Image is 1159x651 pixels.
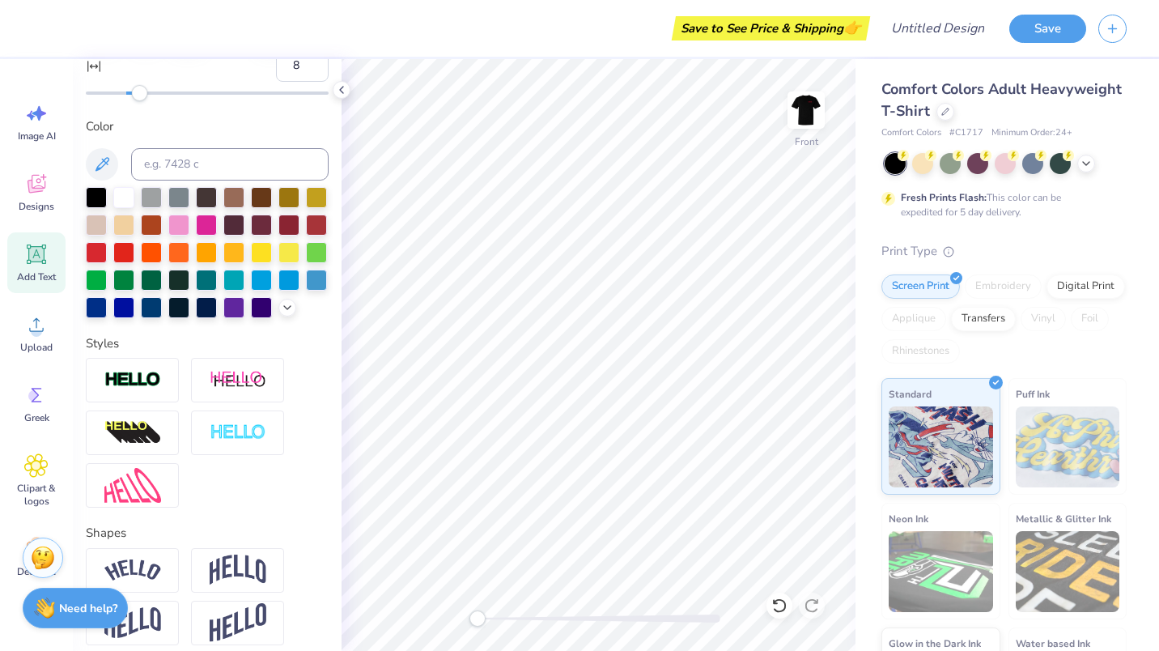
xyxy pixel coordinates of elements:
span: Clipart & logos [10,482,63,508]
strong: Need help? [59,601,117,616]
div: Accessibility label [469,611,486,627]
span: Neon Ink [889,510,928,527]
div: Digital Print [1046,274,1125,299]
img: Standard [889,406,993,487]
img: Neon Ink [889,531,993,612]
div: Transfers [951,307,1016,331]
div: Rhinestones [881,339,960,364]
input: e.g. 7428 c [131,148,329,181]
div: Vinyl [1021,307,1066,331]
div: Accessibility label [132,85,148,101]
span: Comfort Colors Adult Heavyweight T-Shirt [881,79,1122,121]
span: Puff Ink [1016,385,1050,402]
img: Stroke [104,371,161,389]
img: Free Distort [104,468,161,503]
button: Save [1009,15,1086,43]
div: Print Type [881,242,1127,261]
span: Add Text [17,270,56,283]
span: Minimum Order: 24 + [991,126,1072,140]
img: Negative Space [210,423,266,442]
img: Arc [104,560,161,581]
div: Save to See Price & Shipping [676,16,866,40]
div: This color can be expedited for 5 day delivery. [901,190,1100,219]
span: Decorate [17,565,56,578]
span: Greek [24,411,49,424]
input: Untitled Design [878,12,997,45]
label: Color [86,117,329,136]
span: 👉 [843,18,861,37]
div: Applique [881,307,946,331]
img: Puff Ink [1016,406,1120,487]
img: 3D Illusion [104,420,161,446]
span: Designs [19,200,54,213]
span: Image AI [18,130,56,143]
strong: Fresh Prints Flash: [901,191,987,204]
span: Upload [20,341,53,354]
div: Front [795,134,818,149]
span: Comfort Colors [881,126,941,140]
div: Screen Print [881,274,960,299]
img: Rise [210,603,266,643]
div: Embroidery [965,274,1042,299]
label: Shapes [86,524,126,542]
img: Flag [104,607,161,639]
span: # C1717 [949,126,983,140]
img: Arch [210,555,266,585]
img: Front [790,94,822,126]
label: Styles [86,334,119,353]
div: Foil [1071,307,1109,331]
span: Metallic & Glitter Ink [1016,510,1111,527]
img: Shadow [210,370,266,390]
span: Standard [889,385,932,402]
img: Metallic & Glitter Ink [1016,531,1120,612]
